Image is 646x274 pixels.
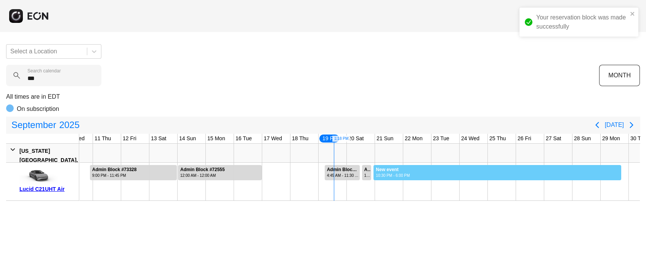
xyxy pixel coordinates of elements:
div: 25 Thu [488,134,507,143]
div: 18 Thu [290,134,310,143]
button: September2025 [7,117,84,133]
div: 20 Sat [347,134,365,143]
div: Your reservation block was made successfully [536,13,628,31]
div: 11 Thu [93,134,112,143]
div: 24 Wed [460,134,481,143]
div: 14 Sun [178,134,197,143]
button: Previous page [590,117,605,133]
button: MONTH [599,65,640,86]
label: Search calendar [27,68,61,74]
button: close [630,11,635,17]
div: 13 Sat [149,134,168,143]
div: 28 Sun [572,134,592,143]
div: 27 Sat [544,134,563,143]
button: [DATE] [605,118,624,132]
div: 15 Mon [206,134,227,143]
p: On subscription [17,104,59,114]
span: September [10,117,58,133]
div: 23 Tue [431,134,451,143]
span: 2025 [58,117,81,133]
div: 26 Fri [516,134,533,143]
div: 17 Wed [262,134,284,143]
button: Next page [624,117,639,133]
img: car [19,165,58,184]
div: Lucid C21UHT Air [19,184,76,194]
div: 19 Fri [319,134,340,143]
div: [US_STATE][GEOGRAPHIC_DATA], [GEOGRAPHIC_DATA] [19,146,78,174]
div: 22 Mon [403,134,424,143]
div: 12 Fri [121,134,138,143]
p: All times are in EDT [6,92,640,101]
div: 16 Tue [234,134,253,143]
div: 29 Mon [601,134,622,143]
div: 21 Sun [375,134,395,143]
